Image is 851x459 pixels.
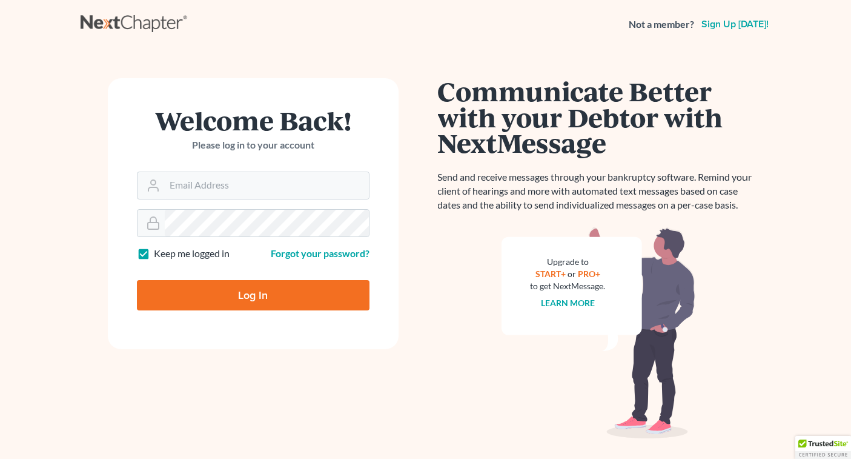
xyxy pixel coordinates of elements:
a: PRO+ [578,269,600,279]
a: Learn more [541,298,595,308]
p: Send and receive messages through your bankruptcy software. Remind your client of hearings and mo... [438,170,759,212]
a: Sign up [DATE]! [699,19,771,29]
strong: Not a member? [629,18,694,32]
div: to get NextMessage. [531,280,606,292]
input: Email Address [165,172,369,199]
img: nextmessage_bg-59042aed3d76b12b5cd301f8e5b87938c9018125f34e5fa2b7a6b67550977c72.svg [502,227,695,439]
a: START+ [535,269,566,279]
h1: Welcome Back! [137,107,369,133]
div: Upgrade to [531,256,606,268]
a: Forgot your password? [271,247,369,259]
span: or [568,269,576,279]
p: Please log in to your account [137,138,369,152]
label: Keep me logged in [154,247,230,261]
h1: Communicate Better with your Debtor with NextMessage [438,78,759,156]
input: Log In [137,280,369,310]
div: TrustedSite Certified [795,436,851,459]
